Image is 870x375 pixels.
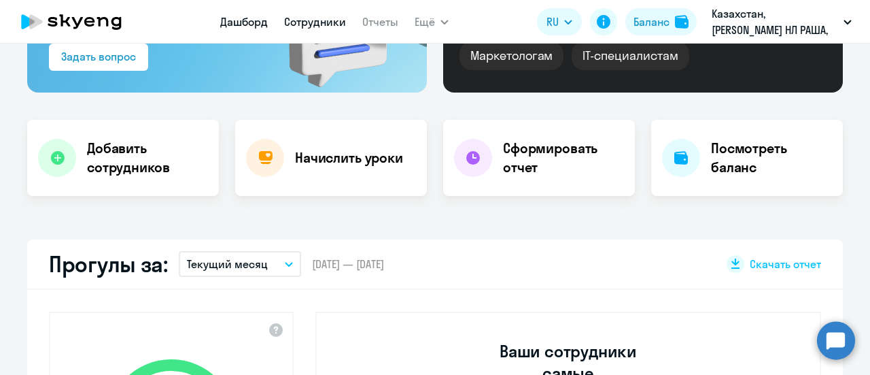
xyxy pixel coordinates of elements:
a: Дашборд [220,15,268,29]
img: balance [675,15,689,29]
button: Балансbalance [625,8,697,35]
button: Ещё [415,8,449,35]
h2: Прогулы за: [49,250,168,278]
button: Текущий месяц [179,251,301,277]
div: IT-специалистам [572,42,689,70]
h4: Сформировать отчет [503,139,624,177]
div: Маркетологам [459,42,563,70]
span: RU [546,14,559,30]
h4: Посмотреть баланс [711,139,832,177]
div: Задать вопрос [61,48,136,65]
span: [DATE] — [DATE] [312,257,384,272]
button: Казахстан, [PERSON_NAME] НЛ РАША, ООО [705,5,858,38]
button: RU [537,8,582,35]
h4: Начислить уроки [295,148,403,167]
a: Сотрудники [284,15,346,29]
button: Задать вопрос [49,44,148,71]
span: Скачать отчет [750,257,821,272]
h4: Добавить сотрудников [87,139,208,177]
p: Текущий месяц [187,256,268,272]
a: Отчеты [362,15,398,29]
div: Баланс [633,14,669,30]
span: Ещё [415,14,435,30]
p: Казахстан, [PERSON_NAME] НЛ РАША, ООО [712,5,838,38]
